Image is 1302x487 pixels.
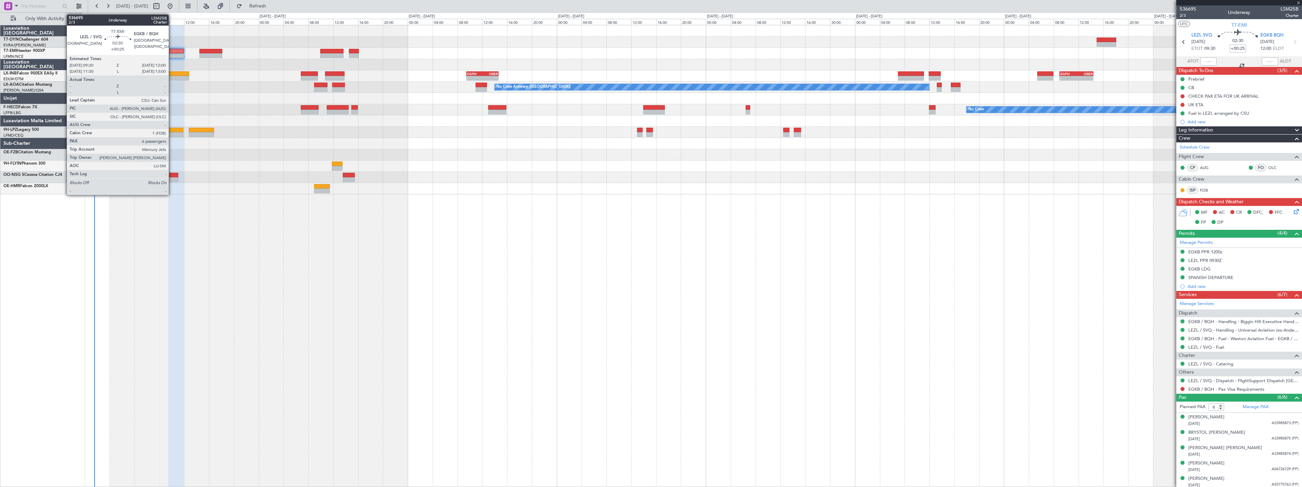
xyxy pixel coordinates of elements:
[1188,266,1210,272] div: EGKB LDG
[880,19,905,25] div: 04:00
[1200,165,1215,171] a: AUG
[496,82,571,92] div: No Crew Antwerp ([GEOGRAPHIC_DATA])
[3,76,24,82] a: EDLW/DTM
[3,38,48,42] a: T7-DYNChallenger 604
[1277,67,1287,74] span: (3/5)
[467,72,482,76] div: EGPH
[1273,45,1284,52] span: ELDT
[135,19,159,25] div: 04:00
[1179,291,1196,299] span: Services
[1188,436,1200,442] span: [DATE]
[1188,110,1249,116] div: Fuel in LEZL arranged by CSU
[3,43,46,48] a: EVRA/[PERSON_NAME]
[1188,344,1224,350] a: LEZL / SVQ - Fuel
[111,14,137,19] div: [DATE] - [DATE]
[1188,283,1299,289] div: Add new
[1179,309,1198,317] span: Dispatch
[1188,275,1233,280] div: SPANISH DEPARTURE
[1154,14,1180,19] div: [DATE] - [DATE]
[507,19,532,25] div: 16:00
[458,19,482,25] div: 08:00
[482,72,498,76] div: ORER
[1219,209,1225,216] span: AC
[1201,209,1207,216] span: MF
[233,1,274,12] button: Refresh
[1179,126,1213,134] span: Leg Information
[582,19,606,25] div: 04:00
[1272,467,1299,472] span: A06726729 (PP)
[1077,72,1093,76] div: ORER
[1005,14,1031,19] div: [DATE] - [DATE]
[409,14,435,19] div: [DATE] - [DATE]
[1201,219,1206,226] span: FP
[756,19,781,25] div: 08:00
[1204,45,1215,52] span: 09:30
[3,184,48,188] a: OE-HMRFalcon 2000LX
[1275,209,1283,216] span: FFC
[1188,319,1299,324] a: EGKB / BQH - Handling - Biggin Hill Executive Handling EGKB / BQH
[3,38,19,42] span: T7-DYN
[805,19,830,25] div: 16:00
[1188,102,1203,108] div: UK ETA
[283,19,308,25] div: 04:00
[1255,164,1266,171] div: FO
[1188,249,1222,255] div: EGKB PPR 1200z
[3,162,22,166] span: 9H-FLYIN
[1188,460,1224,467] div: [PERSON_NAME]
[3,184,20,188] span: OE-HMR
[1188,76,1204,82] div: Prebrief
[1079,19,1104,25] div: 12:00
[3,173,62,177] a: OO-NSG SCessna Citation CJ4
[1187,186,1198,194] div: ISP
[1243,404,1269,411] a: Manage PAX
[482,19,507,25] div: 12:00
[1180,144,1209,151] a: Schedule Crew
[85,19,110,25] div: 20:00
[1054,19,1079,25] div: 08:00
[1060,72,1077,76] div: EGPH
[3,49,17,53] span: T7-EMI
[259,19,284,25] div: 00:00
[1268,165,1284,171] a: OLC
[116,3,148,9] span: [DATE] - [DATE]
[3,150,18,154] span: OE-FZB
[1280,5,1299,13] span: LSM25B
[781,19,806,25] div: 12:00
[1128,19,1153,25] div: 20:00
[1188,421,1200,426] span: [DATE]
[656,19,681,25] div: 16:00
[467,76,482,80] div: -
[3,54,24,59] a: LFMN/NCE
[1236,209,1242,216] span: CR
[855,19,880,25] div: 00:00
[1191,32,1212,39] span: LEZL SVQ
[1179,135,1190,142] span: Crew
[532,19,557,25] div: 20:00
[1188,452,1200,457] span: [DATE]
[1180,301,1214,307] a: Manage Services
[1179,394,1186,402] span: Pax
[234,19,259,25] div: 20:00
[433,19,458,25] div: 04:00
[1179,230,1195,238] span: Permits
[1188,429,1245,436] div: BRYSTOL [PERSON_NAME]
[1260,45,1271,52] span: 12:00
[1280,13,1299,18] span: Charter
[209,19,234,25] div: 16:00
[1232,38,1243,44] span: 02:30
[706,19,731,25] div: 00:00
[830,19,855,25] div: 20:00
[1272,451,1299,457] span: A33985874 (PP)
[3,150,51,154] a: OE-FZBCitation Mustang
[1188,467,1200,472] span: [DATE]
[1060,76,1077,80] div: -
[1180,239,1213,246] a: Manage Permits
[3,105,37,109] a: F-HECDFalcon 7X
[3,88,44,93] a: [PERSON_NAME]/QSA
[1188,386,1264,392] a: EGKB / BQH - Pax Visa Requirements
[1188,258,1222,263] div: LEZL PPR 0930Z
[260,14,286,19] div: [DATE] - [DATE]
[1188,93,1259,99] div: CHECK PAX ETA FOR UK ARRIVAL
[1179,176,1204,183] span: Cabin Crew
[3,173,24,177] span: OO-NSG S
